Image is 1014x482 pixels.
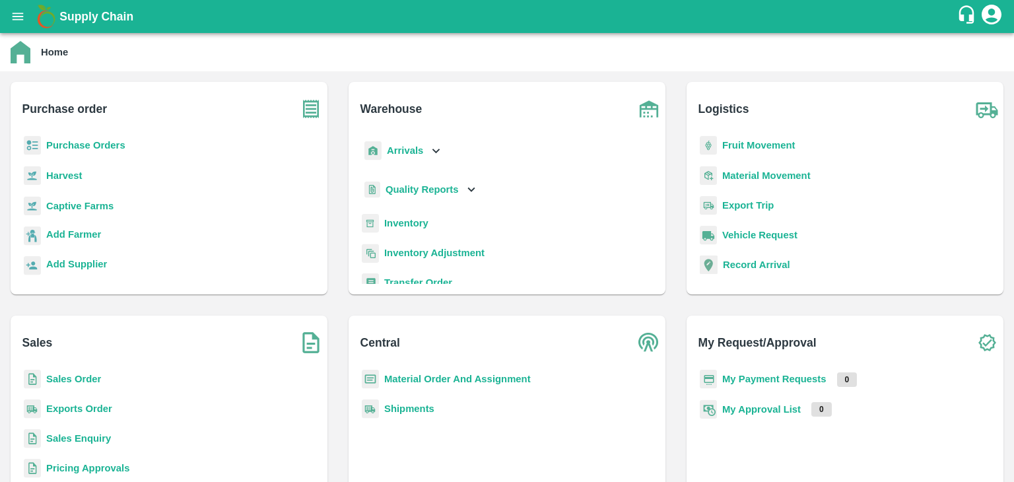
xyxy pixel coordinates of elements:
[722,404,801,415] a: My Approval List
[46,403,112,414] a: Exports Order
[362,136,444,166] div: Arrivals
[970,326,1003,359] img: check
[364,182,380,198] img: qualityReport
[387,145,423,156] b: Arrivals
[24,226,41,246] img: farmer
[700,196,717,215] img: delivery
[722,170,811,181] a: Material Movement
[46,227,101,245] a: Add Farmer
[722,140,795,151] a: Fruit Movement
[22,333,53,352] b: Sales
[46,259,107,269] b: Add Supplier
[24,459,41,478] img: sales
[362,176,479,203] div: Quality Reports
[24,136,41,155] img: reciept
[384,403,434,414] a: Shipments
[24,399,41,419] img: shipments
[46,374,101,384] a: Sales Order
[360,100,422,118] b: Warehouse
[59,10,133,23] b: Supply Chain
[837,372,858,387] p: 0
[384,374,531,384] a: Material Order And Assignment
[59,7,957,26] a: Supply Chain
[41,47,68,57] b: Home
[33,3,59,30] img: logo
[24,256,41,275] img: supplier
[632,92,665,125] img: warehouse
[24,196,41,216] img: harvest
[46,433,111,444] a: Sales Enquiry
[46,201,114,211] a: Captive Farms
[970,92,1003,125] img: truck
[384,248,485,258] a: Inventory Adjustment
[294,92,327,125] img: purchase
[386,184,459,195] b: Quality Reports
[700,136,717,155] img: fruit
[362,399,379,419] img: shipments
[723,259,790,270] a: Record Arrival
[24,370,41,389] img: sales
[22,100,107,118] b: Purchase order
[362,244,379,263] img: inventory
[722,374,827,384] a: My Payment Requests
[384,218,428,228] a: Inventory
[362,273,379,293] img: whTransfer
[3,1,33,32] button: open drawer
[700,256,718,274] img: recordArrival
[698,333,817,352] b: My Request/Approval
[722,200,774,211] a: Export Trip
[46,463,129,473] a: Pricing Approvals
[46,229,101,240] b: Add Farmer
[24,166,41,186] img: harvest
[700,370,717,389] img: payment
[24,429,41,448] img: sales
[46,170,82,181] a: Harvest
[360,333,400,352] b: Central
[362,370,379,389] img: centralMaterial
[811,402,832,417] p: 0
[722,230,797,240] a: Vehicle Request
[700,166,717,186] img: material
[632,326,665,359] img: central
[698,100,749,118] b: Logistics
[384,277,452,288] a: Transfer Order
[700,399,717,419] img: approval
[11,41,30,63] img: home
[294,326,327,359] img: soSales
[46,140,125,151] a: Purchase Orders
[364,141,382,160] img: whArrival
[980,3,1003,30] div: account of current user
[700,226,717,245] img: vehicle
[362,214,379,233] img: whInventory
[46,257,107,275] a: Add Supplier
[957,5,980,28] div: customer-support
